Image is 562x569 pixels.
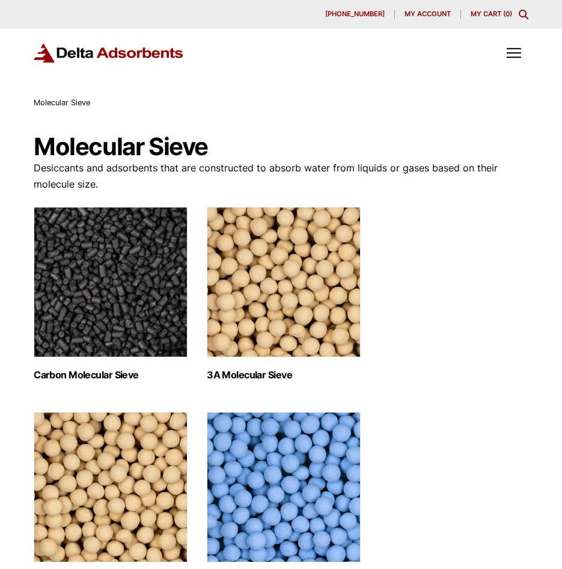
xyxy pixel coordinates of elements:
[34,43,184,63] img: Delta Adsorbents
[34,98,90,107] span: Molecular Sieve
[316,10,395,19] a: [PHONE_NUMBER]
[325,11,385,17] span: [PHONE_NUMBER]
[207,207,361,357] img: 3A Molecular Sieve
[34,134,528,160] h1: Molecular Sieve
[34,369,188,381] h2: Carbon Molecular Sieve
[34,207,188,381] a: Visit product category Carbon Molecular Sieve
[34,207,188,357] img: Carbon Molecular Sieve
[207,412,361,562] img: 4A Blue Indicating Molecular Sieve
[34,412,188,562] img: 4A Molecular Sieve
[405,11,451,17] span: My account
[207,369,361,381] h2: 3A Molecular Sieve
[471,10,512,18] a: My Cart (0)
[207,207,361,381] a: Visit product category 3A Molecular Sieve
[395,10,461,19] a: My account
[505,10,510,18] span: 0
[519,10,528,19] div: Toggle Modal Content
[34,160,528,192] p: Desiccants and adsorbents that are constructed to absorb water from liquids or gases based on the...
[499,38,528,67] div: Toggle Off Canvas Content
